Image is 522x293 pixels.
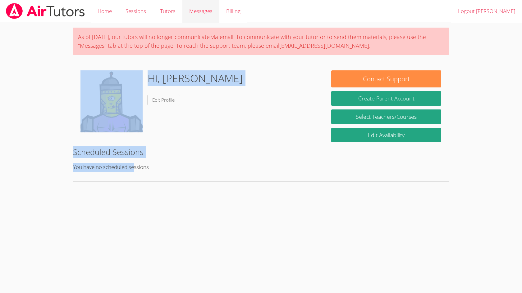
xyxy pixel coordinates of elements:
img: airtutors_banner-c4298cdbf04f3fff15de1276eac7730deb9818008684d7c2e4769d2f7ddbe033.png [5,3,85,19]
p: You have no scheduled sessions [73,163,449,172]
h1: Hi, [PERSON_NAME] [148,70,243,86]
button: Contact Support [331,70,442,87]
div: As of [DATE], our tutors will no longer communicate via email. To communicate with your tutor or ... [73,28,449,55]
img: default.png [80,70,143,132]
a: Select Teachers/Courses [331,109,442,124]
a: Edit Availability [331,128,442,142]
a: Edit Profile [148,95,179,105]
h2: Scheduled Sessions [73,146,449,158]
button: Create Parent Account [331,91,442,106]
span: Messages [189,7,213,15]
